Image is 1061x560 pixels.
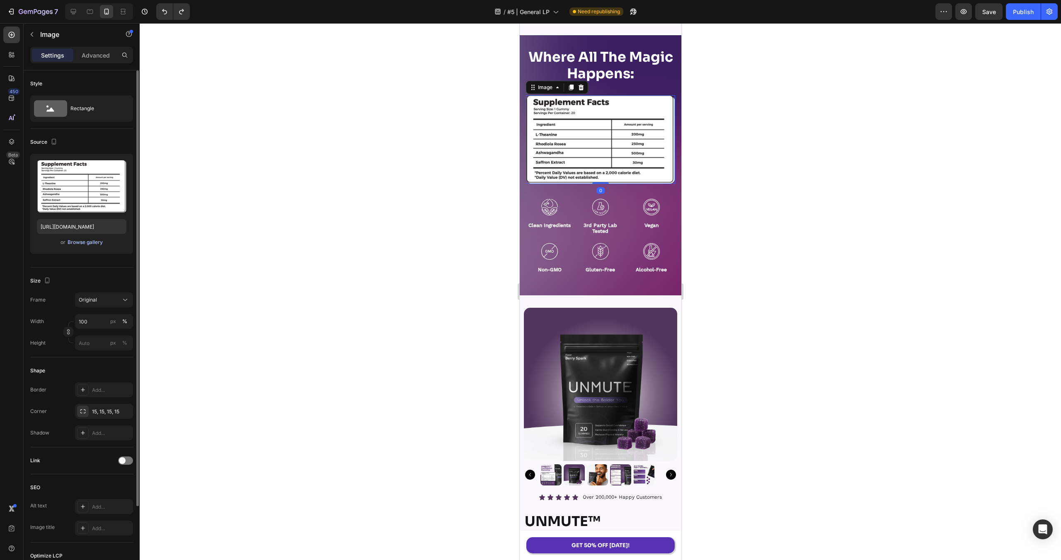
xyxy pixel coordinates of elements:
[30,552,63,560] div: Optimize LCP
[507,7,550,16] span: #5 | General LP
[30,367,45,374] div: Shape
[982,8,996,15] span: Save
[108,338,118,348] button: %
[30,137,59,148] div: Source
[37,219,126,234] input: https://example.com/image.jpg
[92,386,131,394] div: Add...
[30,408,47,415] div: Corner
[122,339,127,347] div: %
[30,502,47,509] div: Alt text
[110,339,116,347] div: px
[30,457,40,464] div: Link
[6,152,20,158] div: Beta
[108,316,118,326] button: %
[110,318,116,325] div: px
[5,490,88,540] strong: UNMUTE™ Confidence Gummies
[3,3,62,20] button: 7
[30,429,49,437] div: Shadow
[120,316,130,326] button: px
[975,3,1003,20] button: Save
[1006,3,1041,20] button: Publish
[30,386,46,393] div: Border
[75,314,133,329] input: px%
[40,29,111,39] p: Image
[156,3,190,20] div: Undo/Redo
[122,318,127,325] div: %
[37,160,126,212] img: preview-image
[92,503,131,511] div: Add...
[30,524,55,531] div: Image title
[30,318,44,325] label: Width
[30,80,42,87] div: Style
[30,339,46,347] label: Height
[30,275,52,287] div: Size
[30,296,46,304] label: Frame
[30,484,40,491] div: SEO
[82,51,110,60] p: Advanced
[578,8,620,15] span: Need republishing
[92,525,131,532] div: Add...
[520,23,681,560] iframe: To enrich screen reader interactions, please activate Accessibility in Grammarly extension settings
[70,99,121,118] div: Rectangle
[92,408,131,415] div: 15, 15, 15, 15
[1013,7,1034,16] div: Publish
[120,338,130,348] button: px
[79,296,97,304] span: Original
[75,292,133,307] button: Original
[68,239,103,246] div: Browse gallery
[75,336,133,350] input: px%
[61,237,65,247] span: or
[92,430,131,437] div: Add...
[8,88,20,95] div: 450
[67,238,103,246] button: Browse gallery
[41,51,64,60] p: Settings
[504,7,506,16] span: /
[54,7,58,17] p: 7
[1033,519,1053,539] div: Open Intercom Messenger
